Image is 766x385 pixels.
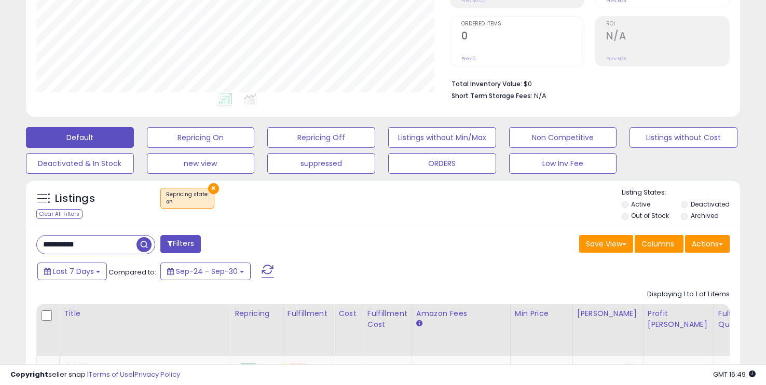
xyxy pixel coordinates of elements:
[53,266,94,277] span: Last 7 Days
[89,369,133,379] a: Terms of Use
[685,235,730,253] button: Actions
[606,30,729,44] h2: N/A
[267,153,375,174] button: suppressed
[208,183,219,194] button: ×
[108,267,156,277] span: Compared to:
[37,263,107,280] button: Last 7 Days
[452,79,522,88] b: Total Inventory Value:
[691,211,719,220] label: Archived
[579,235,633,253] button: Save View
[160,235,201,253] button: Filters
[176,266,238,277] span: Sep-24 - Sep-30
[36,209,83,219] div: Clear All Filters
[647,290,730,299] div: Displaying 1 to 1 of 1 items
[534,91,546,101] span: N/A
[235,308,279,319] div: Repricing
[461,56,476,62] small: Prev: 0
[606,56,626,62] small: Prev: N/A
[388,127,496,148] button: Listings without Min/Max
[166,190,209,206] span: Repricing state :
[160,263,251,280] button: Sep-24 - Sep-30
[631,211,669,220] label: Out of Stock
[416,319,422,328] small: Amazon Fees.
[26,153,134,174] button: Deactivated & In Stock
[147,127,255,148] button: Repricing On
[147,153,255,174] button: new view
[288,308,330,319] div: Fulfillment
[648,308,709,330] div: Profit [PERSON_NAME]
[10,370,180,380] div: seller snap | |
[416,308,506,319] div: Amazon Fees
[515,308,568,319] div: Min Price
[338,308,359,319] div: Cost
[64,308,226,319] div: Title
[509,153,617,174] button: Low Inv Fee
[367,308,407,330] div: Fulfillment Cost
[452,77,722,89] li: $0
[26,127,134,148] button: Default
[631,200,650,209] label: Active
[691,200,730,209] label: Deactivated
[622,188,741,198] p: Listing States:
[388,153,496,174] button: ORDERS
[577,308,639,319] div: [PERSON_NAME]
[461,21,584,27] span: Ordered Items
[134,369,180,379] a: Privacy Policy
[606,21,729,27] span: ROI
[718,308,754,330] div: Fulfillable Quantity
[713,369,756,379] span: 2025-10-8 16:49 GMT
[10,369,48,379] strong: Copyright
[461,30,584,44] h2: 0
[452,91,532,100] b: Short Term Storage Fees:
[630,127,737,148] button: Listings without Cost
[509,127,617,148] button: Non Competitive
[267,127,375,148] button: Repricing Off
[635,235,683,253] button: Columns
[55,191,95,206] h5: Listings
[641,239,674,249] span: Columns
[166,198,209,205] div: on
